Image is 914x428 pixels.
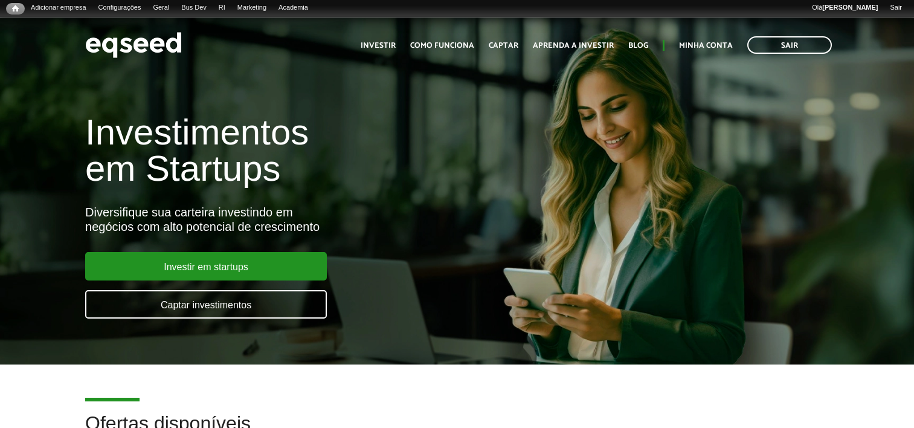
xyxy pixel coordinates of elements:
a: Blog [628,42,648,50]
a: Olá[PERSON_NAME] [806,3,884,13]
a: Investir em startups [85,252,327,280]
img: EqSeed [85,29,182,61]
a: Adicionar empresa [25,3,92,13]
h1: Investimentos em Startups [85,114,524,187]
a: Captar [489,42,518,50]
a: Como funciona [410,42,474,50]
a: Marketing [231,3,272,13]
a: Captar investimentos [85,290,327,319]
a: Minha conta [679,42,733,50]
a: Bus Dev [175,3,213,13]
span: Início [12,4,19,13]
strong: [PERSON_NAME] [822,4,878,11]
a: Geral [147,3,175,13]
a: Academia [272,3,314,13]
div: Diversifique sua carteira investindo em negócios com alto potencial de crescimento [85,205,524,234]
a: Aprenda a investir [533,42,614,50]
a: Investir [361,42,396,50]
a: Sair [884,3,908,13]
a: Início [6,3,25,15]
a: Sair [747,36,832,54]
a: RI [213,3,231,13]
a: Configurações [92,3,147,13]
